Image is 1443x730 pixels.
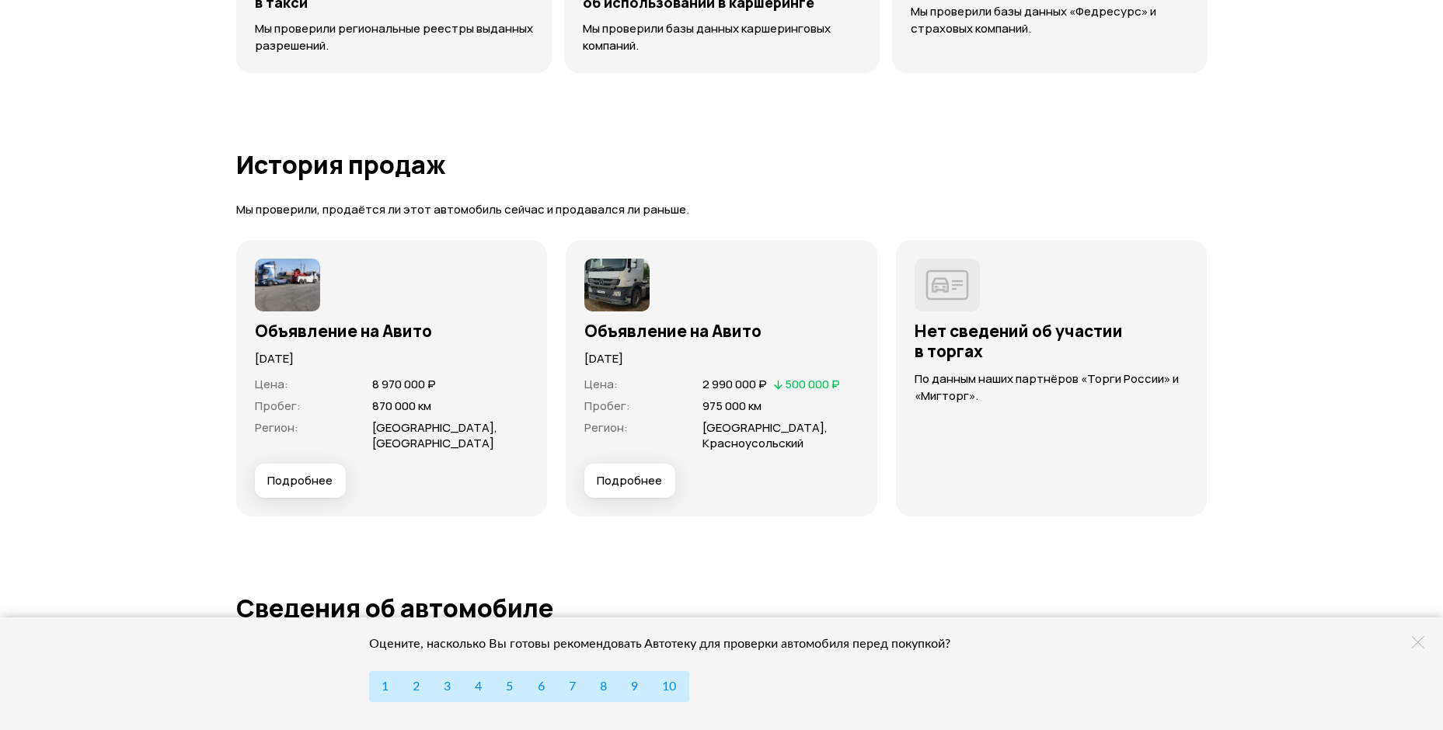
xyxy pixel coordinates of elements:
[702,419,828,451] span: [GEOGRAPHIC_DATA], Красноусольский
[462,671,494,702] button: 4
[475,680,482,693] span: 4
[915,321,1189,361] h3: Нет сведений об участии в торгах
[538,680,545,693] span: 6
[583,20,861,54] p: Мы проверили базы данных каршеринговых компаний.
[372,376,436,392] span: 8 970 000 ₽
[382,680,389,693] span: 1
[662,680,676,693] span: 10
[631,680,638,693] span: 9
[911,3,1188,37] p: Мы проверили базы данных «Федресурс» и страховых компаний.
[236,594,1208,622] h1: Сведения об автомобиле
[584,464,675,498] button: Подробнее
[587,671,619,702] button: 8
[255,321,529,341] h3: Объявление на Авито
[584,321,859,341] h3: Объявление на Авито
[584,376,618,392] span: Цена :
[369,671,401,702] button: 1
[650,671,688,702] button: 10
[255,464,346,498] button: Подробнее
[236,151,1208,179] h1: История продаж
[267,473,333,488] span: Подробнее
[584,419,628,436] span: Регион :
[372,419,497,451] span: [GEOGRAPHIC_DATA], [GEOGRAPHIC_DATA]
[600,680,607,693] span: 8
[584,350,859,367] p: [DATE]
[619,671,650,702] button: 9
[493,671,525,702] button: 5
[597,473,662,488] span: Подробнее
[506,680,513,693] span: 5
[255,20,533,54] p: Мы проверили региональные реестры выданных разрешений.
[702,376,767,392] span: 2 990 000 ₽
[255,376,288,392] span: Цена :
[702,398,762,414] span: 975 000 км
[785,376,840,392] span: 500 000 ₽
[556,671,588,702] button: 7
[444,680,451,693] span: 3
[369,636,971,652] div: Оцените, насколько Вы готовы рекомендовать Автотеку для проверки автомобиля перед покупкой?
[400,671,432,702] button: 2
[236,202,1208,218] p: Мы проверили, продаётся ли этот автомобиль сейчас и продавался ли раньше.
[413,680,420,693] span: 2
[915,370,1189,405] p: По данным наших партнёров «Торги России» и «Мигторг».
[255,398,301,414] span: Пробег :
[584,398,630,414] span: Пробег :
[372,398,431,414] span: 870 000 км
[255,350,529,367] p: [DATE]
[525,671,557,702] button: 6
[255,419,298,436] span: Регион :
[569,680,576,693] span: 7
[431,671,463,702] button: 3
